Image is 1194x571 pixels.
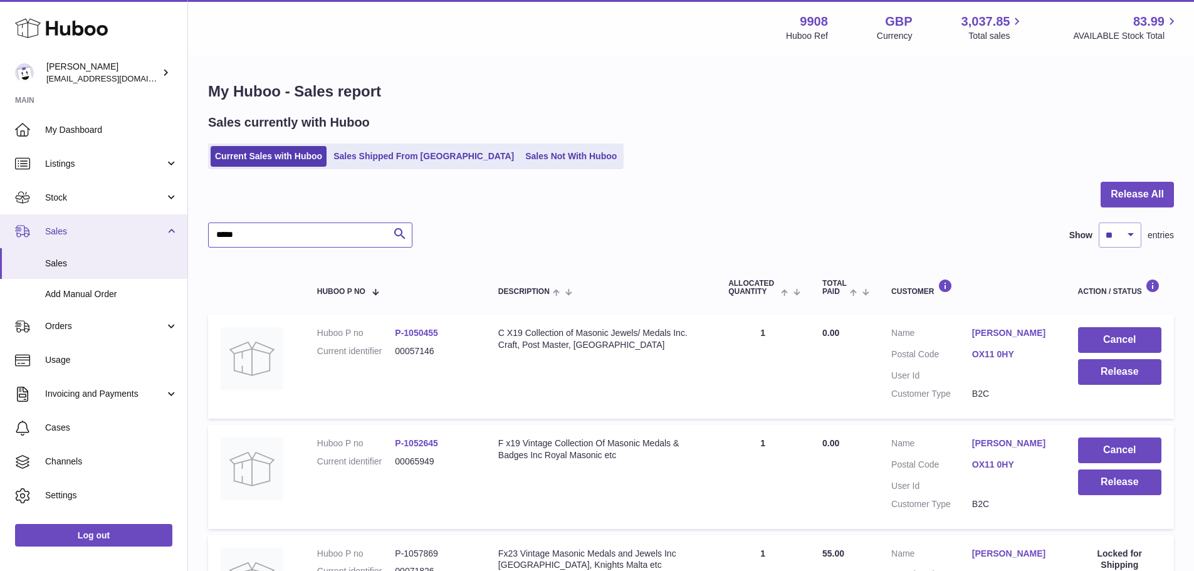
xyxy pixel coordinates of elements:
[891,388,972,400] dt: Customer Type
[968,30,1024,42] span: Total sales
[317,327,395,339] dt: Huboo P no
[822,328,839,338] span: 0.00
[221,437,283,500] img: no-photo.jpg
[45,192,165,204] span: Stock
[885,13,912,30] strong: GBP
[972,327,1053,339] a: [PERSON_NAME]
[728,280,778,296] span: ALLOCATED Quantity
[972,437,1053,449] a: [PERSON_NAME]
[317,288,365,296] span: Huboo P no
[877,30,913,42] div: Currency
[395,328,438,338] a: P-1050455
[498,437,703,461] div: F x19 Vintage Collection Of Masonic Medals & Badges Inc Royal Masonic etc
[395,345,473,357] dd: 00057146
[891,370,972,382] dt: User Id
[329,146,518,167] a: Sales Shipped From [GEOGRAPHIC_DATA]
[891,548,972,563] dt: Name
[45,124,178,136] span: My Dashboard
[45,354,178,366] span: Usage
[45,288,178,300] span: Add Manual Order
[822,438,839,448] span: 0.00
[1069,229,1092,241] label: Show
[1078,279,1161,296] div: Action / Status
[317,456,395,468] dt: Current identifier
[45,320,165,332] span: Orders
[1148,229,1174,241] span: entries
[891,480,972,492] dt: User Id
[317,345,395,357] dt: Current identifier
[972,548,1053,560] a: [PERSON_NAME]
[822,548,844,558] span: 55.00
[15,524,172,547] a: Log out
[1078,469,1161,495] button: Release
[1078,359,1161,385] button: Release
[891,279,1053,296] div: Customer
[891,498,972,510] dt: Customer Type
[208,114,370,131] h2: Sales currently with Huboo
[1078,327,1161,353] button: Cancel
[46,73,184,83] span: [EMAIL_ADDRESS][DOMAIN_NAME]
[961,13,1010,30] span: 3,037.85
[208,81,1174,102] h1: My Huboo - Sales report
[46,61,159,85] div: [PERSON_NAME]
[972,348,1053,360] a: OX11 0HY
[1101,182,1174,207] button: Release All
[45,226,165,238] span: Sales
[45,422,178,434] span: Cases
[395,456,473,468] dd: 00065949
[1078,437,1161,463] button: Cancel
[972,388,1053,400] dd: B2C
[317,437,395,449] dt: Huboo P no
[822,280,847,296] span: Total paid
[45,158,165,170] span: Listings
[221,327,283,390] img: no-photo.jpg
[1073,30,1179,42] span: AVAILABLE Stock Total
[45,456,178,468] span: Channels
[521,146,621,167] a: Sales Not With Huboo
[716,425,810,529] td: 1
[1073,13,1179,42] a: 83.99 AVAILABLE Stock Total
[972,459,1053,471] a: OX11 0HY
[716,315,810,419] td: 1
[45,490,178,501] span: Settings
[45,258,178,270] span: Sales
[395,438,438,448] a: P-1052645
[961,13,1025,42] a: 3,037.85 Total sales
[211,146,327,167] a: Current Sales with Huboo
[891,437,972,453] dt: Name
[498,288,550,296] span: Description
[1133,13,1165,30] span: 83.99
[45,388,165,400] span: Invoicing and Payments
[317,548,395,560] dt: Huboo P no
[498,327,703,351] div: C X19 Collection of Masonic Jewels/ Medals Inc. Craft, Post Master, [GEOGRAPHIC_DATA]
[891,327,972,342] dt: Name
[15,63,34,82] img: internalAdmin-9908@internal.huboo.com
[395,548,473,560] dd: P-1057869
[891,459,972,474] dt: Postal Code
[891,348,972,364] dt: Postal Code
[972,498,1053,510] dd: B2C
[800,13,828,30] strong: 9908
[786,30,828,42] div: Huboo Ref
